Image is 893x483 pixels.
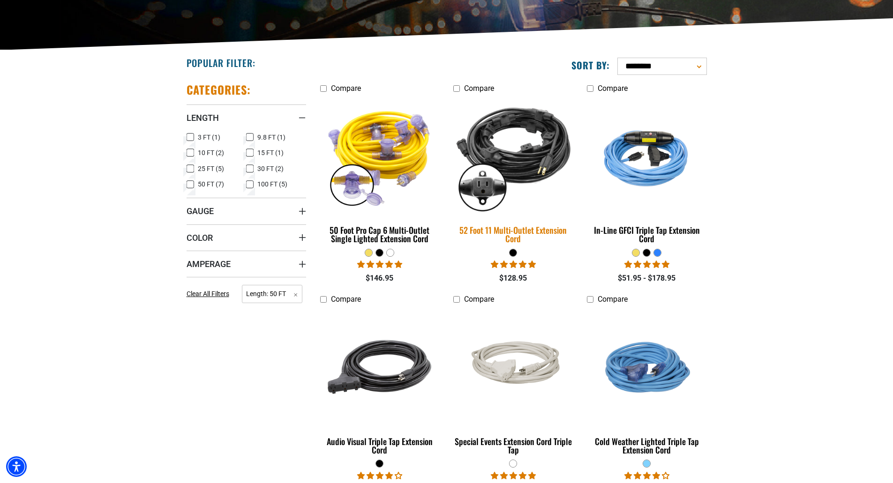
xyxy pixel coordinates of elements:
span: 4.80 stars [357,260,402,269]
span: Compare [598,84,628,93]
span: 10 FT (2) [198,149,224,156]
summary: Color [187,224,306,251]
a: Light Blue Cold Weather Lighted Triple Tap Extension Cord [587,309,706,460]
a: black Audio Visual Triple Tap Extension Cord [320,309,440,460]
img: white [454,331,572,403]
h2: Popular Filter: [187,57,255,69]
a: Light Blue In-Line GFCI Triple Tap Extension Cord [587,97,706,248]
h2: Categories: [187,82,251,97]
span: 50 FT (7) [198,181,224,187]
span: 9.8 FT (1) [257,134,285,141]
span: Compare [598,295,628,304]
span: 4.18 stars [624,471,669,480]
span: Length [187,112,219,123]
a: white Special Events Extension Cord Triple Tap [453,309,573,460]
span: Compare [464,84,494,93]
img: black [321,313,439,421]
span: Clear All Filters [187,290,229,297]
div: Accessibility Menu [6,456,27,477]
div: 50 Foot Pro Cap 6 Multi-Outlet Single Lighted Extension Cord [320,226,440,243]
img: black [448,96,579,216]
summary: Length [187,104,306,131]
span: 15 FT (1) [257,149,284,156]
div: $51.95 - $178.95 [587,273,706,284]
span: Color [187,232,213,243]
div: 52 Foot 11 Multi-Outlet Extension Cord [453,226,573,243]
img: yellow [321,102,439,210]
div: $146.95 [320,273,440,284]
summary: Amperage [187,251,306,277]
span: Amperage [187,259,231,269]
a: Clear All Filters [187,289,233,299]
div: Special Events Extension Cord Triple Tap [453,437,573,454]
a: yellow 50 Foot Pro Cap 6 Multi-Outlet Single Lighted Extension Cord [320,97,440,248]
div: In-Line GFCI Triple Tap Extension Cord [587,226,706,243]
span: Compare [331,295,361,304]
a: Length: 50 FT [242,289,302,298]
span: 25 FT (5) [198,165,224,172]
span: 100 FT (5) [257,181,287,187]
span: Length: 50 FT [242,285,302,303]
summary: Gauge [187,198,306,224]
span: 3.75 stars [357,471,402,480]
span: 30 FT (2) [257,165,284,172]
span: Compare [331,84,361,93]
span: 5.00 stars [624,260,669,269]
div: Audio Visual Triple Tap Extension Cord [320,437,440,454]
span: Gauge [187,206,214,216]
span: 5.00 stars [491,471,536,480]
label: Sort by: [571,59,610,71]
div: $128.95 [453,273,573,284]
img: Light Blue [588,102,706,210]
a: black 52 Foot 11 Multi-Outlet Extension Cord [453,97,573,248]
img: Light Blue [588,313,706,421]
span: Compare [464,295,494,304]
span: 4.95 stars [491,260,536,269]
div: Cold Weather Lighted Triple Tap Extension Cord [587,437,706,454]
span: 3 FT (1) [198,134,220,141]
